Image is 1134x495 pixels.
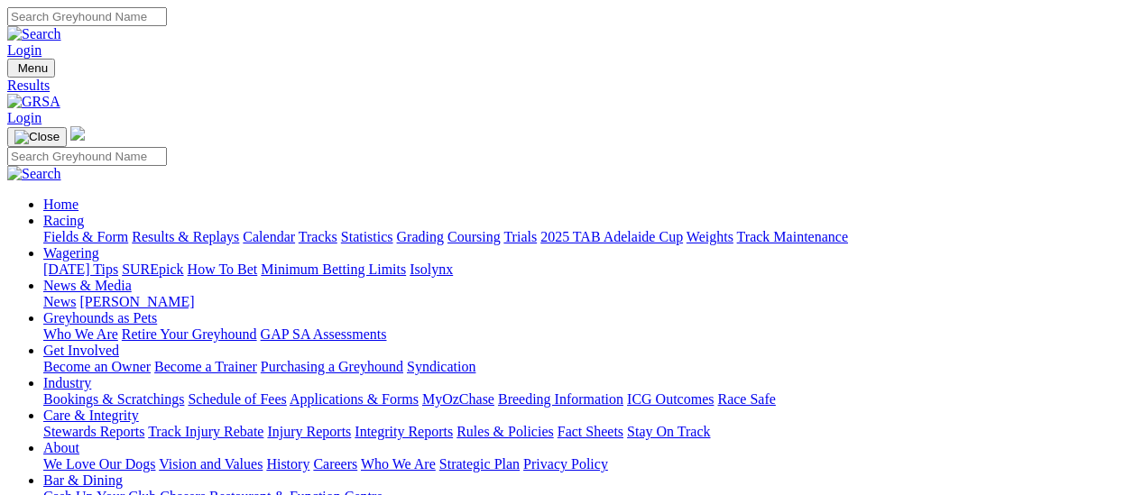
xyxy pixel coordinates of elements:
[14,130,60,144] img: Close
[43,278,132,293] a: News & Media
[407,359,475,374] a: Syndication
[43,326,1127,343] div: Greyhounds as Pets
[18,61,48,75] span: Menu
[267,424,351,439] a: Injury Reports
[361,456,436,472] a: Who We Are
[43,472,123,488] a: Bar & Dining
[261,359,403,374] a: Purchasing a Greyhound
[43,391,184,407] a: Bookings & Scratchings
[43,359,1127,375] div: Get Involved
[122,326,257,342] a: Retire Your Greyhound
[43,261,118,277] a: [DATE] Tips
[540,229,683,244] a: 2025 TAB Adelaide Cup
[7,110,41,125] a: Login
[687,229,733,244] a: Weights
[43,213,84,228] a: Racing
[7,78,1127,94] a: Results
[159,456,263,472] a: Vision and Values
[43,197,78,212] a: Home
[122,261,183,277] a: SUREpick
[43,229,128,244] a: Fields & Form
[439,456,520,472] a: Strategic Plan
[627,391,714,407] a: ICG Outcomes
[43,456,155,472] a: We Love Our Dogs
[447,229,501,244] a: Coursing
[290,391,419,407] a: Applications & Forms
[7,59,55,78] button: Toggle navigation
[243,229,295,244] a: Calendar
[43,424,1127,440] div: Care & Integrity
[627,424,710,439] a: Stay On Track
[397,229,444,244] a: Grading
[261,261,406,277] a: Minimum Betting Limits
[7,127,67,147] button: Toggle navigation
[43,245,99,261] a: Wagering
[43,294,1127,310] div: News & Media
[503,229,537,244] a: Trials
[7,26,61,42] img: Search
[523,456,608,472] a: Privacy Policy
[43,261,1127,278] div: Wagering
[43,310,157,325] a: Greyhounds as Pets
[299,229,337,244] a: Tracks
[456,424,554,439] a: Rules & Policies
[422,391,494,407] a: MyOzChase
[43,343,119,358] a: Get Involved
[43,408,139,423] a: Care & Integrity
[737,229,848,244] a: Track Maintenance
[154,359,257,374] a: Become a Trainer
[43,359,151,374] a: Become an Owner
[498,391,623,407] a: Breeding Information
[188,261,258,277] a: How To Bet
[43,391,1127,408] div: Industry
[148,424,263,439] a: Track Injury Rebate
[341,229,393,244] a: Statistics
[355,424,453,439] a: Integrity Reports
[43,440,79,455] a: About
[7,94,60,110] img: GRSA
[43,326,118,342] a: Who We Are
[410,261,453,277] a: Isolynx
[43,294,76,309] a: News
[43,456,1127,472] div: About
[79,294,194,309] a: [PERSON_NAME]
[558,424,623,439] a: Fact Sheets
[717,391,775,407] a: Race Safe
[266,456,309,472] a: History
[43,424,144,439] a: Stewards Reports
[7,42,41,58] a: Login
[313,456,357,472] a: Careers
[43,229,1127,245] div: Racing
[132,229,239,244] a: Results & Replays
[7,147,167,166] input: Search
[261,326,387,342] a: GAP SA Assessments
[7,7,167,26] input: Search
[188,391,286,407] a: Schedule of Fees
[70,126,85,141] img: logo-grsa-white.png
[43,375,91,390] a: Industry
[7,166,61,182] img: Search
